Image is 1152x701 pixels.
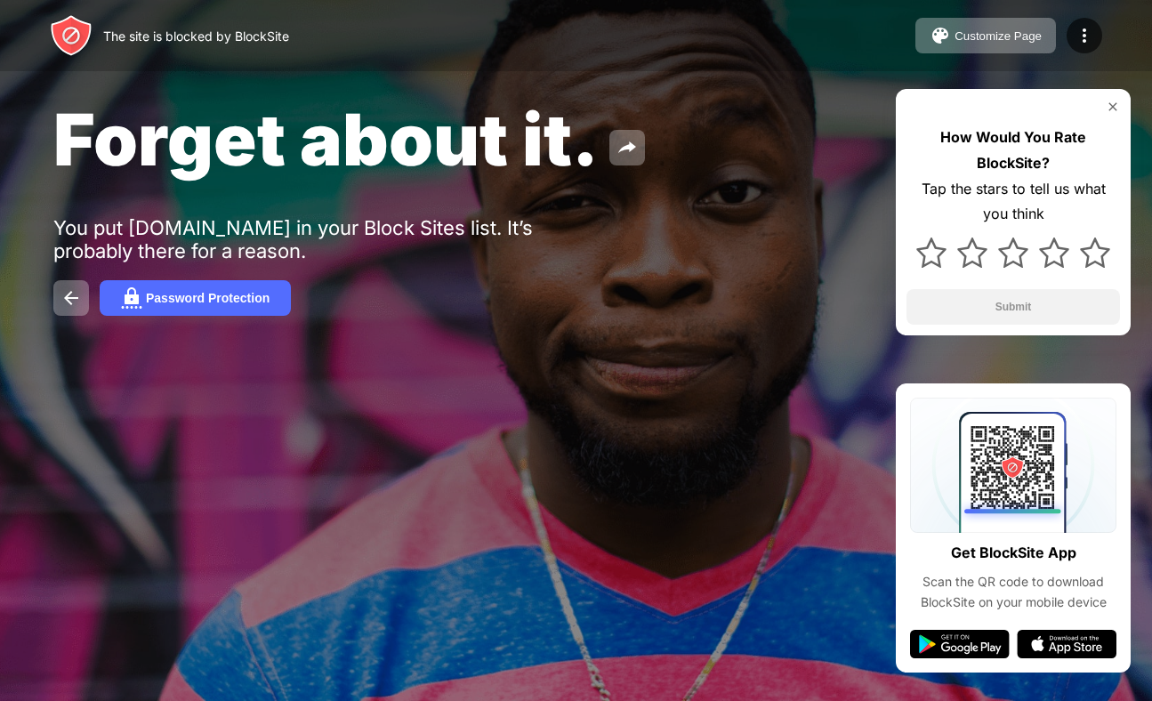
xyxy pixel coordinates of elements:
div: Get BlockSite App [951,540,1076,566]
img: rate-us-close.svg [1106,100,1120,114]
img: star.svg [916,238,947,268]
div: How Would You Rate BlockSite? [906,125,1120,176]
div: Password Protection [146,291,270,305]
div: The site is blocked by BlockSite [103,28,289,44]
button: Password Protection [100,280,291,316]
div: Customize Page [955,29,1042,43]
div: You put [DOMAIN_NAME] in your Block Sites list. It’s probably there for a reason. [53,216,603,262]
img: star.svg [1039,238,1069,268]
img: app-store.svg [1017,630,1116,658]
img: password.svg [121,287,142,309]
img: back.svg [60,287,82,309]
img: qrcode.svg [910,398,1116,533]
img: star.svg [957,238,987,268]
button: Customize Page [915,18,1056,53]
img: header-logo.svg [50,14,93,57]
div: Scan the QR code to download BlockSite on your mobile device [910,572,1116,612]
div: Tap the stars to tell us what you think [906,176,1120,228]
img: pallet.svg [930,25,951,46]
img: star.svg [1080,238,1110,268]
button: Submit [906,289,1120,325]
img: menu-icon.svg [1074,25,1095,46]
img: google-play.svg [910,630,1010,658]
span: Forget about it. [53,96,599,182]
img: share.svg [616,137,638,158]
img: star.svg [998,238,1028,268]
